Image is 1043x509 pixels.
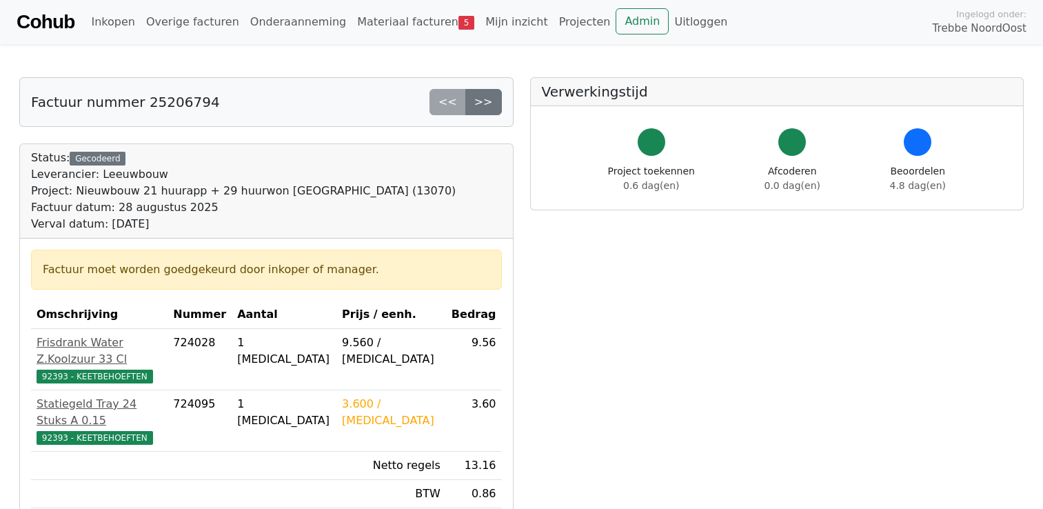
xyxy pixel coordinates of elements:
[342,396,441,429] div: 3.600 / [MEDICAL_DATA]
[446,301,502,329] th: Bedrag
[542,83,1013,100] h5: Verwerkingstijd
[17,6,74,39] a: Cohub
[168,390,232,452] td: 724095
[37,396,162,446] a: Statiegeld Tray 24 Stuks A 0.1592393 - KEETBEHOEFTEN
[37,335,162,384] a: Frisdrank Water Z.Koolzuur 33 Cl92393 - KEETBEHOEFTEN
[342,335,441,368] div: 9.560 / [MEDICAL_DATA]
[37,335,162,368] div: Frisdrank Water Z.Koolzuur 33 Cl
[764,164,820,193] div: Afcoderen
[458,16,474,30] span: 5
[37,370,153,383] span: 92393 - KEETBEHOEFTEN
[141,8,245,36] a: Overige facturen
[245,8,352,36] a: Onderaanneming
[31,150,456,232] div: Status:
[890,164,946,193] div: Beoordelen
[232,301,336,329] th: Aantal
[669,8,733,36] a: Uitloggen
[465,89,502,115] a: >>
[446,329,502,390] td: 9.56
[31,216,456,232] div: Verval datum: [DATE]
[31,166,456,183] div: Leverancier: Leeuwbouw
[890,180,946,191] span: 4.8 dag(en)
[237,335,331,368] div: 1 [MEDICAL_DATA]
[352,8,480,36] a: Materiaal facturen5
[446,390,502,452] td: 3.60
[616,8,669,34] a: Admin
[623,180,679,191] span: 0.6 dag(en)
[956,8,1026,21] span: Ingelogd onder:
[480,8,554,36] a: Mijn inzicht
[336,452,446,480] td: Netto regels
[43,261,490,278] div: Factuur moet worden goedgekeurd door inkoper of manager.
[31,183,456,199] div: Project: Nieuwbouw 21 huurapp + 29 huurwon [GEOGRAPHIC_DATA] (13070)
[608,164,695,193] div: Project toekennen
[85,8,140,36] a: Inkopen
[37,396,162,429] div: Statiegeld Tray 24 Stuks A 0.15
[70,152,125,166] div: Gecodeerd
[31,301,168,329] th: Omschrijving
[446,480,502,508] td: 0.86
[37,431,153,445] span: 92393 - KEETBEHOEFTEN
[933,21,1026,37] span: Trebbe NoordOost
[446,452,502,480] td: 13.16
[336,480,446,508] td: BTW
[554,8,616,36] a: Projecten
[764,180,820,191] span: 0.0 dag(en)
[31,94,220,110] h5: Factuur nummer 25206794
[336,301,446,329] th: Prijs / eenh.
[31,199,456,216] div: Factuur datum: 28 augustus 2025
[168,301,232,329] th: Nummer
[237,396,331,429] div: 1 [MEDICAL_DATA]
[168,329,232,390] td: 724028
